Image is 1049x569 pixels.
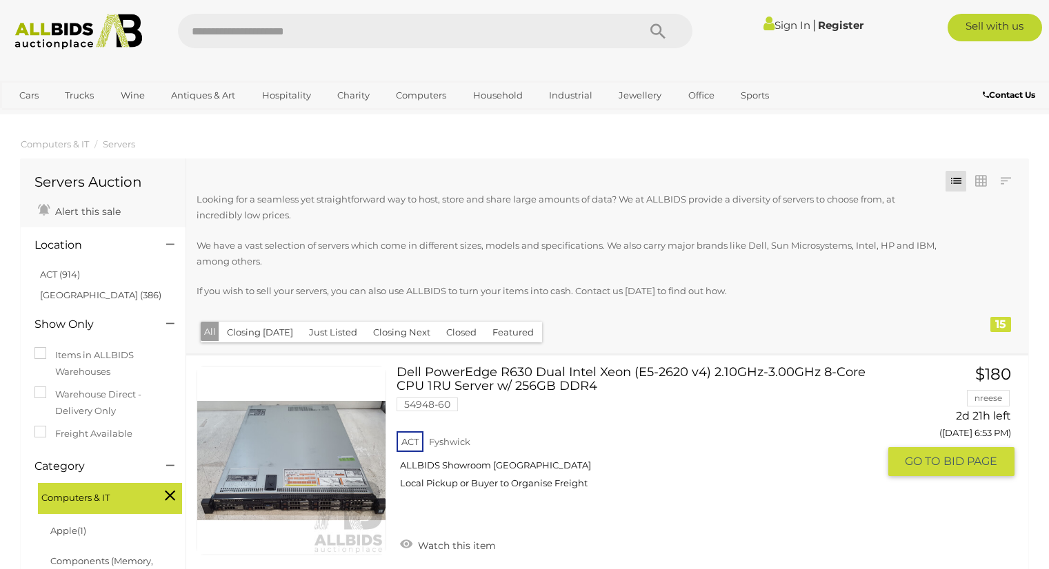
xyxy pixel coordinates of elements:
a: [GEOGRAPHIC_DATA] [10,107,126,130]
a: ACT (914) [40,269,80,280]
span: BID PAGE [943,454,997,468]
span: | [812,17,816,32]
label: Items in ALLBIDS Warehouses [34,347,172,380]
a: [GEOGRAPHIC_DATA] (386) [40,289,161,300]
label: Freight Available [34,426,132,442]
label: Warehouse Direct - Delivery Only [34,386,172,419]
a: Industrial [540,84,601,107]
a: Computers & IT [21,138,89,149]
button: GO TOBID PAGE [888,447,1015,475]
h4: Category [34,460,146,473]
button: All [201,322,219,342]
span: GO TO [905,454,943,468]
a: Sell with us [948,14,1042,41]
p: Looking for a seamless yet straightforward way to host, store and share large amounts of data? We... [197,192,939,224]
a: Contact Us [983,87,1039,103]
p: If you wish to sell your servers, you can also use ALLBIDS to turn your items into cash. Contact ... [197,283,939,299]
button: Closed [438,322,485,343]
a: Wine [112,84,154,107]
span: $180 [975,364,1011,384]
h1: Servers Auction [34,174,172,189]
a: Antiques & Art [162,84,244,107]
button: Featured [484,322,542,343]
a: Cars [10,84,48,107]
p: We have a vast selection of servers which come in different sizes, models and specifications. We ... [197,238,939,270]
span: Computers & IT [41,486,145,506]
a: Computers [387,84,455,107]
a: Dell PowerEdge R630 Dual Intel Xeon (E5-2620 v4) 2.10GHz-3.00GHz 8-Core CPU 1RU Server w/ 256GB D... [407,366,877,500]
span: Watch this item [414,539,496,552]
a: Household [464,84,532,107]
img: Allbids.com.au [8,14,150,50]
span: (1) [77,525,86,536]
button: Search [623,14,692,48]
a: Trucks [56,84,103,107]
a: Alert this sale [34,200,124,220]
a: Sports [732,84,778,107]
button: Just Listed [301,322,366,343]
a: Sign In [763,19,810,32]
h4: Show Only [34,318,146,331]
a: Apple(1) [50,525,86,536]
a: Charity [328,84,379,107]
div: 15 [990,317,1011,332]
a: Office [679,84,723,107]
a: Register [818,19,863,32]
b: Contact Us [983,90,1035,100]
button: Closing Next [365,322,439,343]
a: Servers [103,138,135,149]
span: Alert this sale [52,205,121,218]
h4: Location [34,239,146,251]
a: Watch this item [397,534,499,555]
a: $180 nreese 2d 21h left ([DATE] 6:53 PM) GO TOBID PAGE [899,366,1015,477]
a: Hospitality [253,84,320,107]
button: Closing [DATE] [219,322,301,343]
a: Jewellery [610,84,670,107]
